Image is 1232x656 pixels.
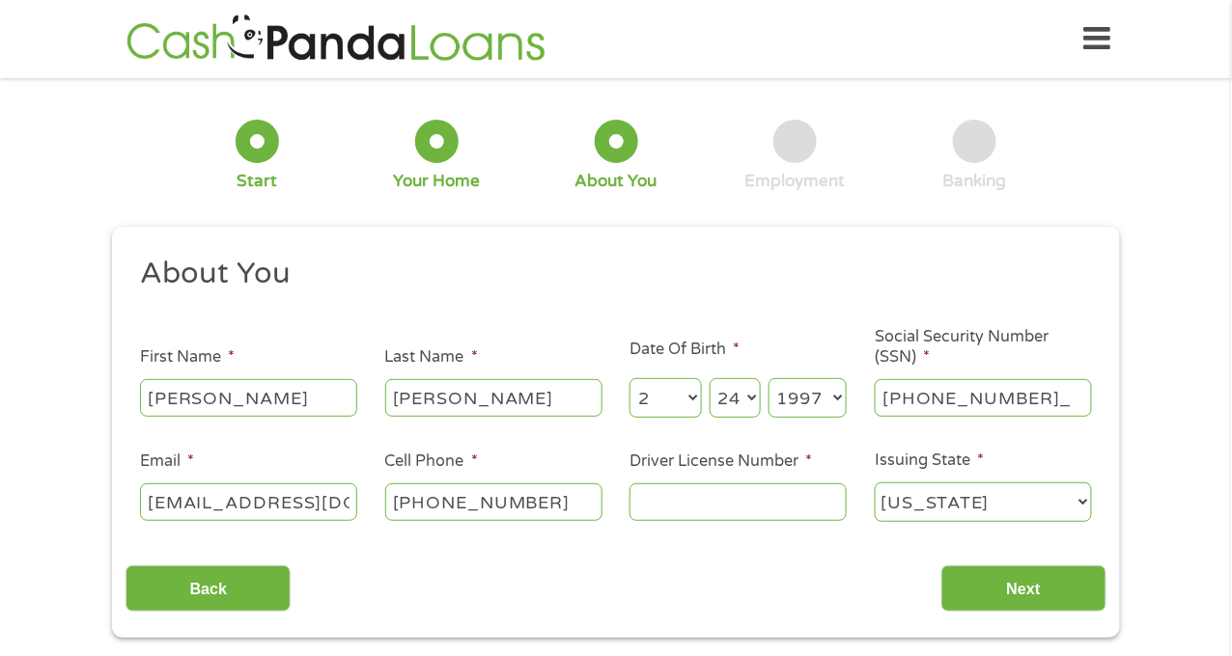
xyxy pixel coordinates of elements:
[875,451,984,471] label: Issuing State
[575,171,658,192] div: About You
[121,12,551,67] img: GetLoanNow Logo
[630,451,812,472] label: Driver License Number
[140,347,235,368] label: First Name
[140,255,1078,293] h2: About You
[385,379,602,416] input: Smith
[140,379,357,416] input: John
[875,379,1092,416] input: 078-05-1120
[745,171,846,192] div: Employment
[875,327,1092,368] label: Social Security Number (SSN)
[941,565,1106,613] input: Next
[140,451,194,472] label: Email
[140,483,357,520] input: john@gmail.com
[385,347,478,368] label: Last Name
[385,483,602,520] input: (541) 754-3010
[237,171,277,192] div: Start
[126,565,291,613] input: Back
[385,451,478,472] label: Cell Phone
[393,171,480,192] div: Your Home
[630,340,740,360] label: Date Of Birth
[943,171,1007,192] div: Banking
